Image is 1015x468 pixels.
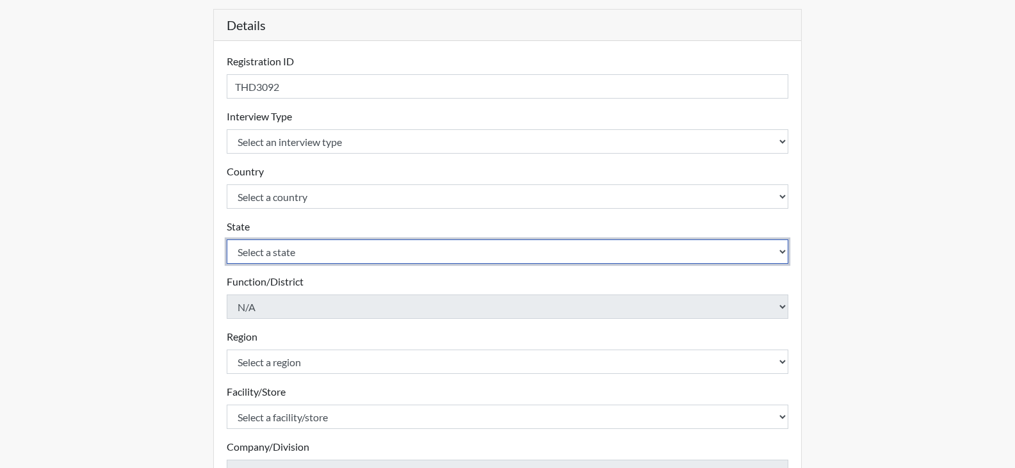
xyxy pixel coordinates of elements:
[227,439,309,455] label: Company/Division
[227,219,250,234] label: State
[214,10,802,41] h5: Details
[227,74,789,99] input: Insert a Registration ID, which needs to be a unique alphanumeric value for each interviewee
[227,109,292,124] label: Interview Type
[227,329,257,344] label: Region
[227,54,294,69] label: Registration ID
[227,384,286,399] label: Facility/Store
[227,274,304,289] label: Function/District
[227,164,264,179] label: Country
